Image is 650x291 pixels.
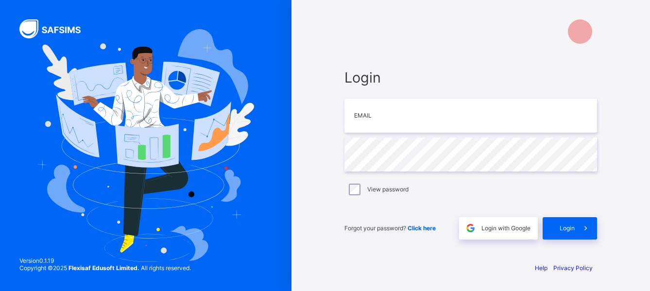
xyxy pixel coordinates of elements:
[19,257,191,264] span: Version 0.1.19
[344,224,436,232] span: Forgot your password?
[19,264,191,272] span: Copyright © 2025 All rights reserved.
[37,29,254,262] img: Hero Image
[535,264,547,272] a: Help
[344,69,597,86] span: Login
[465,223,476,234] img: google.396cfc9801f0270233282035f929180a.svg
[481,224,530,232] span: Login with Google
[553,264,593,272] a: Privacy Policy
[19,19,92,38] img: SAFSIMS Logo
[68,264,139,272] strong: Flexisaf Edusoft Limited.
[367,186,409,193] label: View password
[408,224,436,232] a: Click here
[560,224,575,232] span: Login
